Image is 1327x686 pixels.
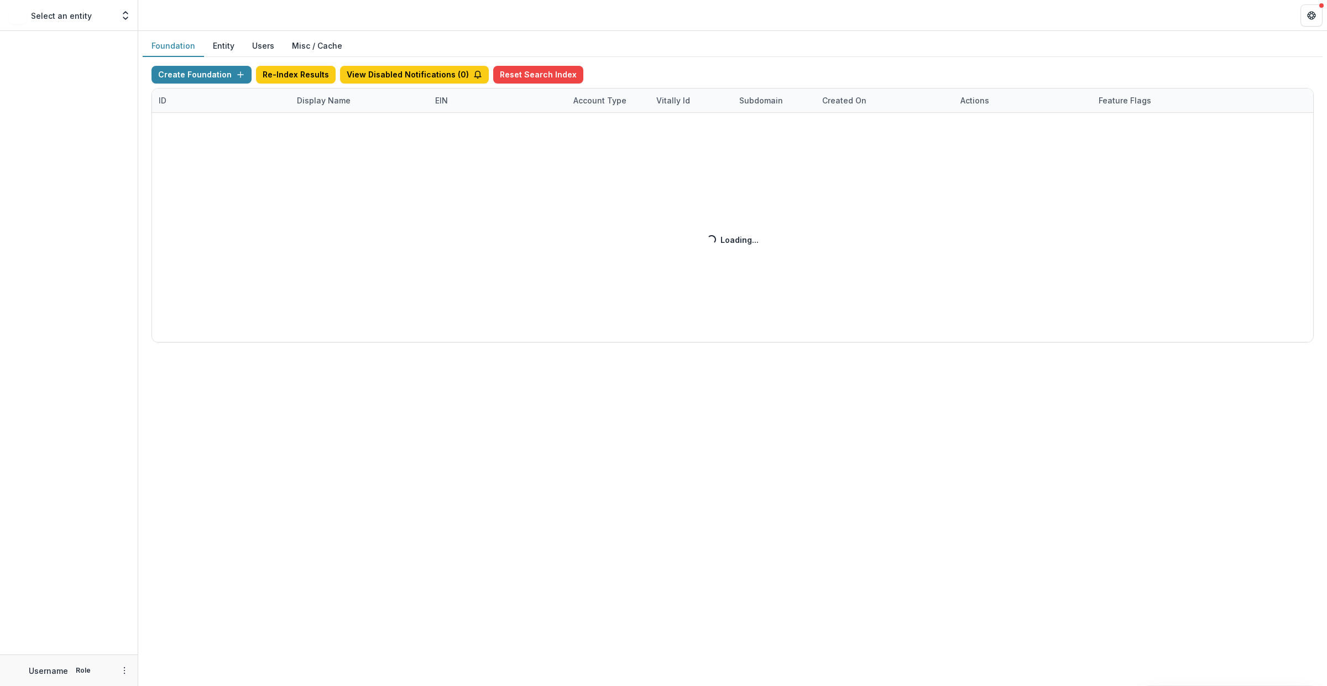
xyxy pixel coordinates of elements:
[118,4,133,27] button: Open entity switcher
[283,35,351,57] button: Misc / Cache
[143,35,204,57] button: Foundation
[118,664,131,677] button: More
[1300,4,1323,27] button: Get Help
[72,666,94,675] p: Role
[243,35,283,57] button: Users
[31,10,92,22] p: Select an entity
[204,35,243,57] button: Entity
[29,665,68,677] p: Username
